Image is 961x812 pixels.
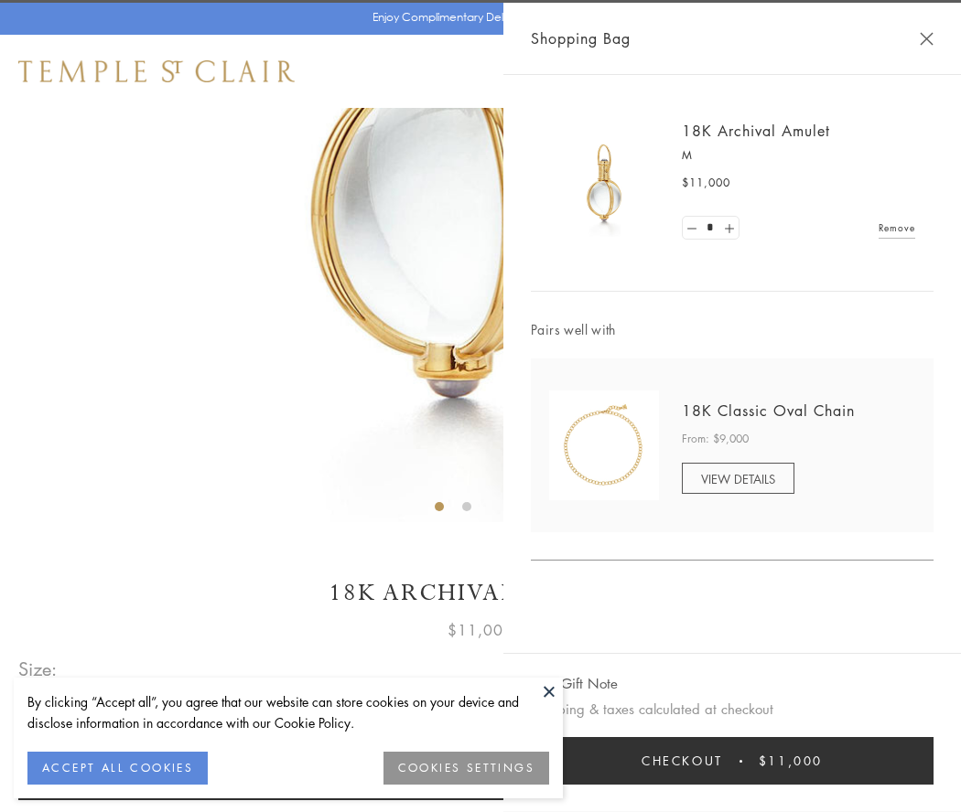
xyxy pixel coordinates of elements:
[18,60,295,82] img: Temple St. Clair
[642,751,723,771] span: Checkout
[531,672,618,695] button: Add Gift Note
[549,390,659,500] img: N88865-OV18
[879,218,915,238] a: Remove
[682,463,794,494] a: VIEW DETAILS
[719,217,738,240] a: Set quantity to 2
[27,752,208,785] button: ACCEPT ALL COOKIES
[683,217,701,240] a: Set quantity to 0
[701,470,775,487] span: VIEW DETAILS
[18,577,943,609] h1: 18K Archival Amulet
[531,737,934,785] button: Checkout $11,000
[531,698,934,721] p: Shipping & taxes calculated at checkout
[448,618,513,642] span: $11,000
[531,27,631,50] span: Shopping Bag
[682,174,730,192] span: $11,000
[759,751,823,771] span: $11,000
[373,8,580,27] p: Enjoy Complimentary Delivery & Returns
[27,691,549,733] div: By clicking “Accept all”, you agree that our website can store cookies on your device and disclos...
[920,32,934,46] button: Close Shopping Bag
[549,128,659,238] img: 18K Archival Amulet
[682,121,830,141] a: 18K Archival Amulet
[18,654,59,684] span: Size:
[383,752,549,785] button: COOKIES SETTINGS
[682,430,749,448] span: From: $9,000
[531,319,934,340] span: Pairs well with
[682,401,855,421] a: 18K Classic Oval Chain
[682,146,915,165] p: M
